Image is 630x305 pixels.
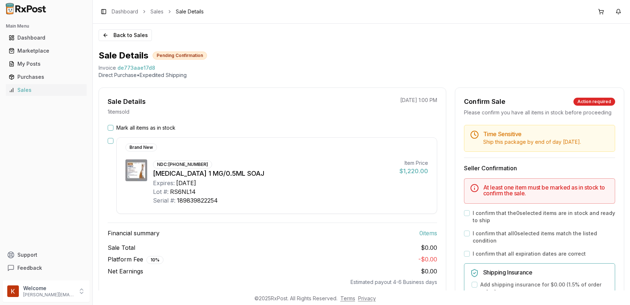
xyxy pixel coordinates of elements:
a: Sales [150,8,163,15]
label: I confirm that all 0 selected items match the listed condition [473,230,615,244]
div: Confirm Sale [464,97,505,107]
nav: breadcrumb [112,8,204,15]
div: [MEDICAL_DATA] 1 MG/0.5ML SOAJ [153,168,394,179]
div: NDC: [PHONE_NUMBER] [153,160,212,168]
button: Marketplace [3,45,90,57]
button: My Posts [3,58,90,70]
div: Purchases [9,73,84,81]
label: Add shipping insurance for $0.00 ( 1.5 % of order value) [480,281,609,296]
label: Mark all items as in stock [116,124,175,131]
div: $1,220.00 [399,167,428,175]
button: Sales [3,84,90,96]
button: Feedback [3,261,90,274]
div: Item Price [399,159,428,167]
span: Platform Fee [108,255,163,264]
label: I confirm that all expiration dates are correct [473,250,586,257]
button: Purchases [3,71,90,83]
span: Financial summary [108,229,159,237]
div: Sales [9,86,84,94]
p: [DATE] 1:00 PM [400,97,437,104]
h5: Time Sensitive [483,131,609,137]
div: Dashboard [9,34,84,41]
div: Please confirm you have all items in stock before proceeding [464,109,615,116]
span: 0 item s [419,229,437,237]
h1: Sale Details [99,50,148,61]
div: Pending Confirmation [153,52,207,60]
a: Purchases [6,70,87,84]
span: de773aae17d8 [117,64,155,72]
span: Net Earnings [108,267,143,276]
a: Marketplace [6,44,87,57]
div: 10 % [146,256,163,264]
div: 189839822254 [177,196,218,205]
div: RS6NL14 [170,187,196,196]
div: Invoice [99,64,116,72]
h2: Main Menu [6,23,87,29]
h5: Shipping Insurance [483,269,609,275]
span: Sale Total [108,243,135,252]
div: [DATE] [176,179,196,187]
img: RxPost Logo [3,3,49,15]
h3: Seller Confirmation [464,164,615,172]
div: Brand New [125,143,157,151]
span: - $0.00 [418,256,437,263]
div: Marketplace [9,47,84,54]
div: Sale Details [108,97,146,107]
span: Feedback [17,264,42,272]
div: Expires: [153,179,175,187]
a: My Posts [6,57,87,70]
button: Support [3,248,90,261]
span: $0.00 [421,268,437,275]
span: Ship this package by end of day [DATE] . [483,139,581,145]
a: Sales [6,84,87,97]
button: Dashboard [3,32,90,44]
img: Wegovy 1 MG/0.5ML SOAJ [125,159,147,181]
p: Direct Purchase • Expedited Shipping [99,72,624,79]
a: Dashboard [6,31,87,44]
a: Dashboard [112,8,138,15]
span: $0.00 [421,243,437,252]
span: Sale Details [176,8,204,15]
label: I confirm that the 0 selected items are in stock and ready to ship [473,210,615,224]
div: Lot #: [153,187,169,196]
div: Serial #: [153,196,175,205]
div: Estimated payout 4-6 Business days [108,278,437,286]
div: Action required [573,98,615,106]
p: 1 item sold [108,108,129,115]
div: My Posts [9,60,84,68]
a: Privacy [358,295,376,301]
button: Back to Sales [99,29,152,41]
p: Welcome [23,285,74,292]
h5: At least one item must be marked as in stock to confirm the sale. [483,184,609,196]
p: [PERSON_NAME][EMAIL_ADDRESS][DOMAIN_NAME] [23,292,74,298]
a: Terms [340,295,355,301]
img: User avatar [7,285,19,297]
